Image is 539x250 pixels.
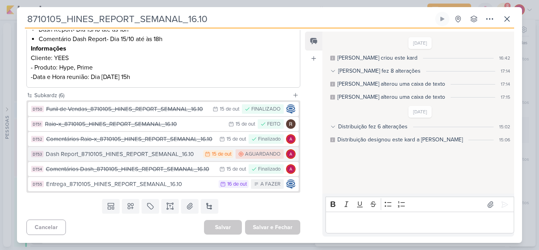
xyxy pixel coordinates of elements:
[260,180,281,188] div: A FAZER
[439,16,445,22] div: Ligar relógio
[31,72,296,82] p: -Data e Hora reunião: Dia [DATE] 15h
[31,121,43,127] div: DT51
[31,63,296,72] p: - Produto: Hype, Prime
[258,135,281,143] div: Finalizado
[330,82,335,86] div: Este log é visível à todos no kard
[286,119,296,129] img: Rafael Dornelles
[499,55,510,62] div: 16:42
[31,136,44,142] div: DT52
[501,68,510,75] div: 17:14
[28,117,299,131] button: DT51 Raio-x_8710105_HINES_REPORT_SEMANAL_16.10 15 de out FEITO
[46,150,199,159] div: Dash Report_8710105_HINES_REPORT_SEMANAL_16.10
[31,106,44,112] div: DT50
[28,132,299,146] button: DT52 Comentários Raio-x_8710105_HINES_REPORT_SEMANAL_16.10 15 de out Finalizado
[28,102,299,116] button: DT50 Funil de Vendas_8710105_HINES_REPORT_SEMANAL_16.10 15 de out FINALIZADO
[31,181,44,187] div: DT55
[337,93,445,101] div: Isabella alterou uma caixa de texto
[330,137,335,142] div: Este log é visível à todos no kard
[28,177,299,191] button: DT55 Entrega_8710105_HINES_REPORT_SEMANAL_16.10 16 de out A FAZER
[227,182,247,187] div: 16 de out
[330,56,335,60] div: Este log é visível à todos no kard
[267,120,281,128] div: FEITO
[28,162,299,176] button: DT54 Comentários Dash_8710105_HINES_REPORT_SEMANAL_16.10 15 de out Finalizado
[245,150,281,158] div: AGUARDANDO
[26,220,66,235] button: Cancelar
[326,197,514,212] div: Editor toolbar
[220,107,240,112] div: 15 de out
[31,151,43,157] div: DT53
[46,180,215,189] div: Entrega_8710105_HINES_REPORT_SEMANAL_16.10
[45,120,225,129] div: Raio-x_8710105_HINES_REPORT_SEMANAL_16.10
[251,105,281,113] div: FINALIZADO
[337,80,445,88] div: Isabella alterou uma caixa de texto
[338,67,421,75] div: [PERSON_NAME] fez 8 alterações
[28,147,299,161] button: DT53 Dash Report_8710105_HINES_REPORT_SEMANAL_16.10 15 de out AGUARDANDO
[501,81,510,88] div: 17:14
[31,53,296,63] p: Cliente: YEES
[46,105,209,114] div: Funil de Vendas_8710105_HINES_REPORT_SEMANAL_16.10
[501,94,510,101] div: 17:15
[226,137,246,142] div: 15 de out
[39,34,296,44] li: Comentário Dash Report- Dia 15/10 até às 18h
[46,165,215,174] div: Comentários Dash_8710105_HINES_REPORT_SEMANAL_16.10
[31,45,66,53] strong: Informações
[212,152,232,157] div: 15 de out
[258,165,281,173] div: Finalizado
[31,166,43,172] div: DT54
[326,212,514,233] div: Editor editing area: main
[236,122,255,127] div: 15 de out
[25,12,434,26] input: Kard Sem Título
[499,123,510,130] div: 15:02
[46,135,215,144] div: Comentários Raio-x_8710105_HINES_REPORT_SEMANAL_16.10
[286,134,296,144] img: Alessandra Gomes
[34,91,289,100] div: Subkardz (6)
[338,122,408,131] div: Distribuição fez 6 alterações
[330,95,335,100] div: Este log é visível à todos no kard
[286,164,296,174] img: Alessandra Gomes
[286,149,296,159] img: Alessandra Gomes
[337,54,417,62] div: Isabella criou este kard
[226,167,246,172] div: 15 de out
[337,135,463,144] div: Distribuição designou este kard a Caroline
[39,25,296,34] li: Dash Report- Dia 15/10 até às 18h
[286,104,296,114] img: Caroline Traven De Andrade
[499,136,510,143] div: 15:06
[286,179,296,189] img: Caroline Traven De Andrade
